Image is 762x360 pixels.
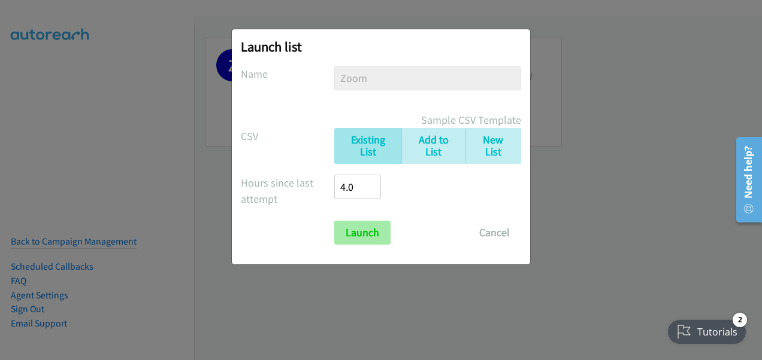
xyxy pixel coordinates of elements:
input: Launch [334,221,391,245]
button: Cancel [468,221,521,245]
a: Existing List [334,128,401,164]
a: Add to List [401,128,465,164]
iframe: Checklist [661,308,753,351]
label: Hours since last attempt [241,175,334,207]
label: Name [241,66,334,82]
label: CSV [241,128,334,144]
iframe: Resource Center [728,132,762,227]
a: Sample CSV Template [421,112,521,128]
h2: Launch list [241,38,521,55]
a: New List [465,128,521,164]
